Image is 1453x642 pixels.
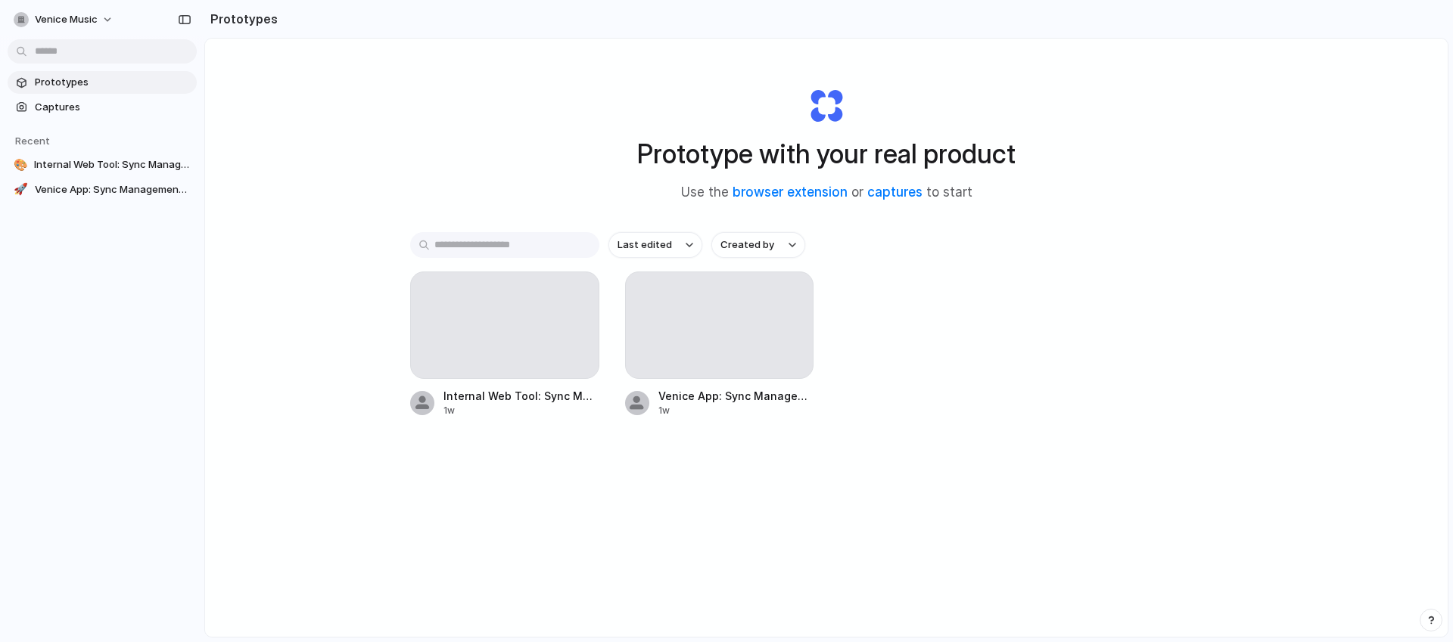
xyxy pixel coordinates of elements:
a: 🎨Internal Web Tool: Sync Management v1 [8,154,197,176]
span: Venice App: Sync Management v1 [658,388,814,404]
span: Last edited [618,237,672,253]
button: Last edited [608,232,702,258]
h2: Prototypes [204,10,278,28]
span: Venice Music [35,12,98,27]
span: Created by [720,237,774,253]
div: 🎨 [14,157,28,172]
a: Internal Web Tool: Sync Management v11w [410,271,599,417]
span: Captures [35,100,191,115]
button: Created by [711,232,805,258]
div: 🚀 [14,182,29,197]
a: 🚀Venice App: Sync Management v1 [8,178,197,201]
a: browser extension [733,185,848,200]
a: Venice App: Sync Management v11w [625,271,814,417]
span: Internal Web Tool: Sync Management v1 [34,157,191,172]
button: Venice Music [8,8,121,32]
a: Prototypes [8,71,197,94]
span: Use the or to start [681,183,972,203]
div: 1w [658,404,814,417]
h1: Prototype with your real product [637,134,1016,174]
a: Captures [8,96,197,119]
span: Prototypes [35,75,191,90]
a: captures [867,185,923,200]
div: 1w [443,404,599,417]
span: Recent [15,135,50,147]
span: Venice App: Sync Management v1 [35,182,191,197]
span: Internal Web Tool: Sync Management v1 [443,388,599,404]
